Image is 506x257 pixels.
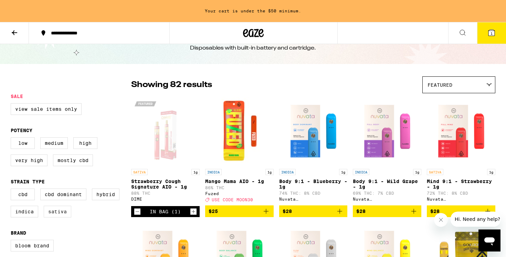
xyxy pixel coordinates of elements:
div: In Bag (1) [150,209,181,214]
button: Add to bag [205,205,274,217]
p: SATIVA [427,169,443,175]
span: $28 [283,208,292,214]
p: INDICA [279,169,296,175]
label: Medium [40,137,68,149]
a: Open page for Strawberry Cough Signature AIO - 1g from DIME [131,97,200,206]
span: $28 [430,208,440,214]
a: Open page for Body 9:1 - Wild Grape - 1g from Nuvata (CA) [353,97,421,205]
button: Decrement [134,208,141,215]
div: Nuvata ([GEOGRAPHIC_DATA]) [427,197,495,201]
button: 1 [477,22,506,44]
label: View Sale Items Only [11,103,82,115]
p: Strawberry Cough Signature AIO - 1g [131,179,200,190]
p: 72% THC: 8% CBD [427,191,495,195]
label: CBD Dominant [40,189,86,200]
p: Body 9:1 - Wild Grape - 1g [353,179,421,190]
label: Bloom Brand [11,240,54,251]
p: Body 9:1 - Blueberry - 1g [279,179,348,190]
iframe: Message from company [451,212,500,227]
p: 1g [191,169,200,175]
p: 69% THC: 7% CBD [353,191,421,195]
a: Open page for Mango Mama AIO - 1g from Fuzed [205,97,274,205]
p: 86% THC [205,185,274,190]
p: Showing 82 results [131,79,212,91]
p: 1g [487,169,495,175]
button: Increment [190,208,197,215]
p: Mind 9:1 - Strawberry - 1g [427,179,495,190]
span: Featured [428,82,452,88]
img: Nuvata (CA) - Body 9:1 - Blueberry - 1g [279,97,348,165]
label: High [73,137,97,149]
legend: Potency [11,128,32,133]
label: Low [11,137,35,149]
p: 1g [265,169,274,175]
img: Nuvata (CA) - Body 9:1 - Wild Grape - 1g [353,97,421,165]
iframe: Close message [434,213,448,227]
p: SATIVA [131,169,148,175]
p: 88% THC [131,191,200,195]
legend: Brand [11,230,26,236]
label: Mostly CBD [53,154,93,166]
p: 74% THC: 8% CBD [279,191,348,195]
div: Nuvata ([GEOGRAPHIC_DATA]) [279,197,348,201]
p: INDICA [205,169,222,175]
div: Fuzed [205,191,274,196]
legend: Strain Type [11,179,45,184]
span: 1 [491,31,493,35]
iframe: Button to launch messaging window [478,229,500,251]
button: Add to bag [279,205,348,217]
a: Open page for Mind 9:1 - Strawberry - 1g from Nuvata (CA) [427,97,495,205]
legend: Sale [11,94,23,99]
a: Open page for Body 9:1 - Blueberry - 1g from Nuvata (CA) [279,97,348,205]
div: Disposables with built-in battery and cartridge. [190,44,316,52]
div: Nuvata ([GEOGRAPHIC_DATA]) [353,197,421,201]
span: $25 [209,208,218,214]
span: USE CODE MOON30 [212,197,253,202]
label: Hybrid [92,189,119,200]
p: INDICA [353,169,369,175]
span: $28 [356,208,366,214]
label: CBD [11,189,35,200]
label: Very High [11,154,48,166]
label: Sativa [44,206,71,217]
button: Add to bag [353,205,421,217]
button: Add to bag [427,205,495,217]
p: 1g [413,169,421,175]
div: DIME [131,197,200,201]
p: Mango Mama AIO - 1g [205,179,274,184]
img: Fuzed - Mango Mama AIO - 1g [205,97,274,165]
label: Indica [11,206,38,217]
img: Nuvata (CA) - Mind 9:1 - Strawberry - 1g [427,97,495,165]
p: 1g [339,169,347,175]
